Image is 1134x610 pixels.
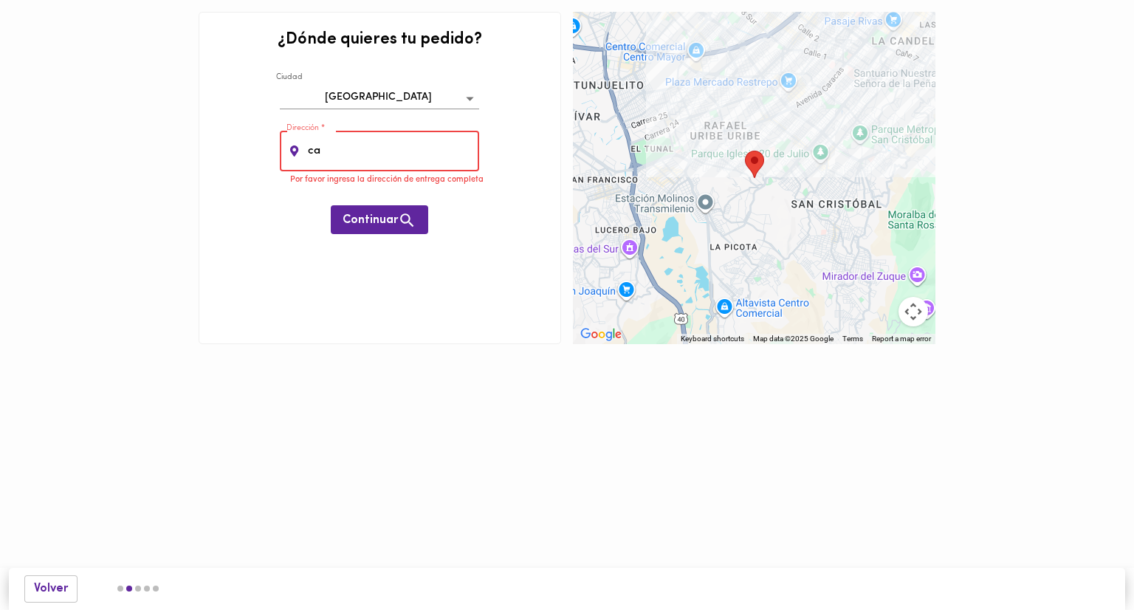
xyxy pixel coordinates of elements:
img: Google [577,325,625,344]
a: Terms [842,335,863,343]
span: Volver [34,582,68,596]
span: Map data ©2025 Google [753,335,834,343]
label: Ciudad [276,72,302,83]
p: Por favor ingresa la dirección de entrega completa [290,174,489,187]
button: Keyboard shortcuts [681,334,744,344]
h2: ¿Dónde quieres tu pedido? [278,31,482,49]
div: [GEOGRAPHIC_DATA] [280,86,479,109]
a: Report a map error [872,335,931,343]
span: Continuar [343,211,416,230]
button: Volver [24,575,78,603]
iframe: Messagebird Livechat Widget [1048,524,1119,595]
a: Open this area in Google Maps (opens a new window) [577,325,625,344]
button: Continuar [331,205,428,234]
div: Tu dirección [745,151,764,178]
input: Calle 92 # 16-11 [305,131,480,171]
button: Map camera controls [898,297,928,326]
